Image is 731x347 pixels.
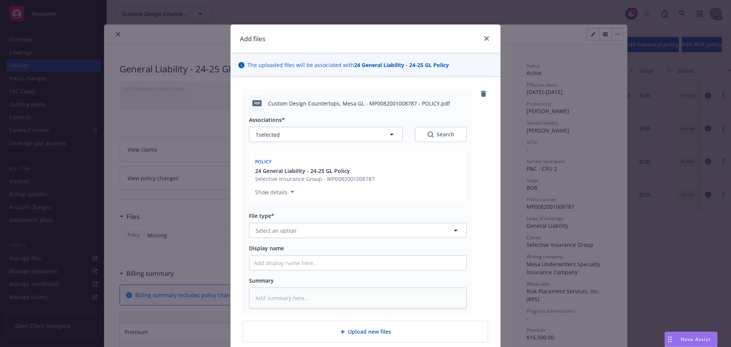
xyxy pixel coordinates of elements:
button: Select an option [249,223,467,238]
input: Add display name here... [249,256,466,270]
div: Drag to move [665,332,675,347]
span: Select an option [255,227,297,235]
button: Nova Assist [665,332,717,347]
span: Nova Assist [681,336,711,342]
span: Display name [249,245,284,252]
